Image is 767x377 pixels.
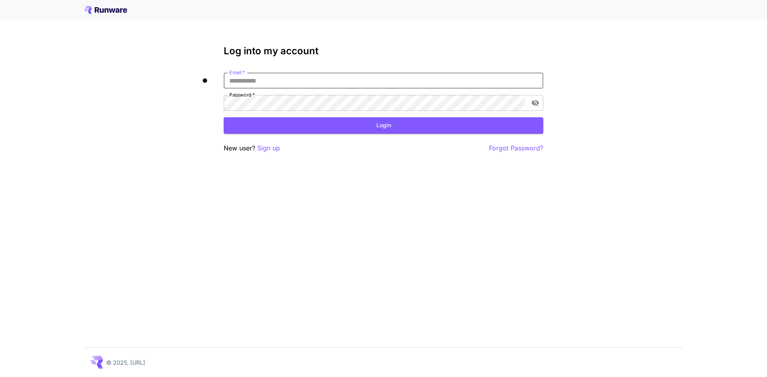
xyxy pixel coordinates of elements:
[224,117,543,134] button: Login
[224,45,543,57] h3: Log into my account
[528,96,542,110] button: toggle password visibility
[229,69,245,76] label: Email
[229,91,255,98] label: Password
[257,143,280,153] button: Sign up
[106,358,145,367] p: © 2025, [URL]
[489,143,543,153] button: Forgot Password?
[224,143,280,153] p: New user?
